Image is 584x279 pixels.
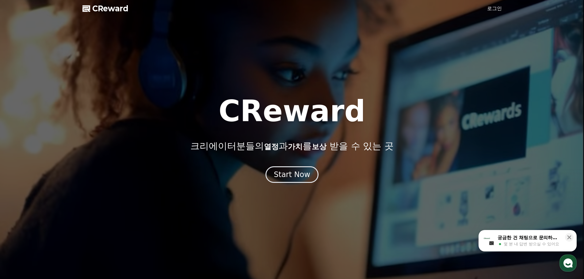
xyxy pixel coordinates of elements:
span: 가치 [288,142,303,151]
span: 보상 [312,142,326,151]
span: CReward [92,4,128,13]
a: 로그인 [487,5,502,12]
a: 설정 [79,194,118,209]
span: 대화 [56,204,63,209]
div: Start Now [274,170,310,179]
h1: CReward [219,96,365,126]
span: 홈 [19,203,23,208]
a: Start Now [265,172,319,178]
a: 홈 [2,194,40,209]
button: Start Now [265,166,319,183]
p: 크리에이터분들의 과 를 받을 수 있는 곳 [190,141,393,152]
span: 열정 [264,142,279,151]
span: 설정 [95,203,102,208]
a: CReward [82,4,128,13]
a: 대화 [40,194,79,209]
